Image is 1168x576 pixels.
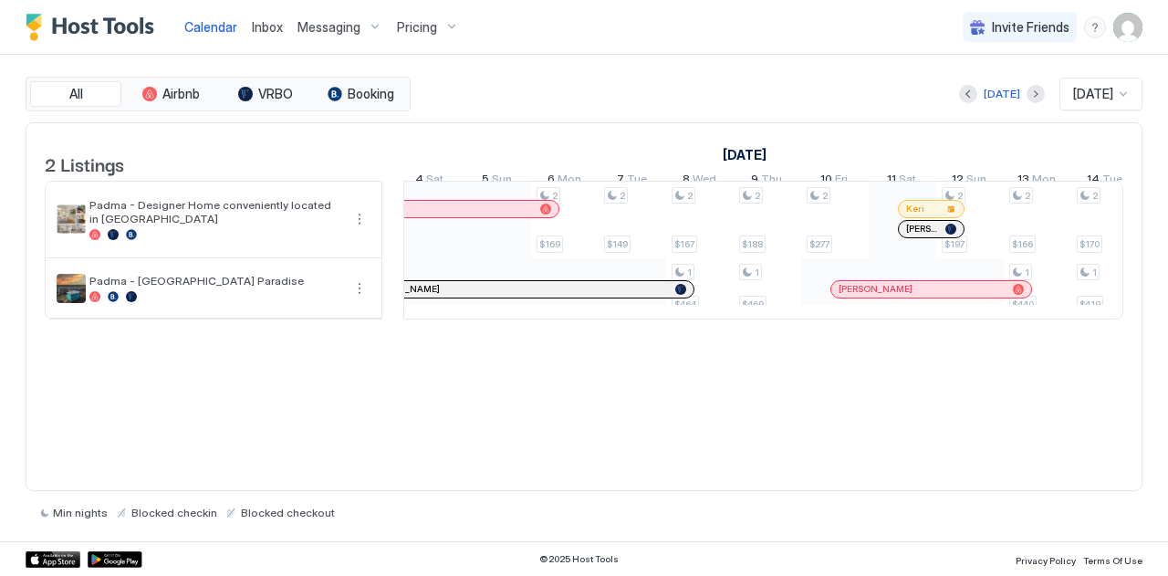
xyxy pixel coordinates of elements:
button: [DATE] [981,83,1023,105]
span: $440 [1012,298,1034,310]
a: October 10, 2025 [816,168,852,194]
span: 1 [1092,267,1097,278]
span: 2 [822,190,828,202]
a: October 4, 2025 [411,168,448,194]
span: Fri [835,172,848,191]
span: $170 [1079,238,1100,250]
span: 2 [687,190,693,202]
a: Calendar [184,17,237,37]
span: Pricing [397,19,437,36]
span: VRBO [258,86,293,102]
span: 2 Listings [45,150,124,177]
span: $149 [607,238,628,250]
div: tab-group [26,77,411,111]
span: Tue [1102,172,1122,191]
a: October 1, 2025 [718,141,771,168]
span: Calendar [184,19,237,35]
span: Wed [693,172,716,191]
span: Mon [1032,172,1056,191]
span: Tue [627,172,647,191]
span: $169 [539,238,560,250]
span: 2 [755,190,760,202]
span: 1 [687,267,692,278]
div: menu [349,208,370,230]
span: Blocked checkin [131,506,217,519]
a: October 9, 2025 [746,168,787,194]
button: Booking [315,81,406,107]
button: All [30,81,121,107]
span: Mon [558,172,581,191]
span: 1 [755,267,759,278]
span: $166 [1012,238,1033,250]
span: © 2025 Host Tools [539,553,619,565]
span: $277 [809,238,829,250]
div: listing image [57,204,86,234]
span: Privacy Policy [1016,555,1076,566]
span: 11 [887,172,896,191]
span: 10 [820,172,832,191]
span: Invite Friends [992,19,1069,36]
div: [DATE] [984,86,1020,102]
a: October 11, 2025 [882,168,921,194]
div: listing image [57,274,86,303]
span: All [69,86,83,102]
div: App Store [26,551,80,568]
span: 2 [620,190,625,202]
span: $197 [944,238,965,250]
a: October 8, 2025 [678,168,721,194]
span: 12 [952,172,964,191]
span: $464 [674,298,696,310]
span: $167 [674,238,694,250]
button: More options [349,208,370,230]
span: Messaging [297,19,360,36]
span: 2 [552,190,558,202]
a: Terms Of Use [1083,550,1142,569]
span: 4 [415,172,423,191]
span: Inbox [252,19,283,35]
span: 5 [482,172,489,191]
span: $419 [1079,298,1100,310]
span: 2 [1092,190,1098,202]
a: October 7, 2025 [612,168,652,194]
span: 7 [617,172,624,191]
a: Host Tools Logo [26,14,162,41]
span: Booking [348,86,394,102]
span: 6 [547,172,555,191]
a: October 14, 2025 [1082,168,1127,194]
span: [PERSON_NAME] [906,223,938,235]
span: Thu [761,172,782,191]
a: Google Play Store [88,551,142,568]
button: VRBO [220,81,311,107]
span: 1 [1025,267,1029,278]
div: menu [349,278,370,299]
span: Blocked checkout [241,506,335,519]
span: $469 [742,298,764,310]
span: Sun [966,172,986,191]
span: Padma - [GEOGRAPHIC_DATA] Paradise [89,274,341,288]
span: 13 [1017,172,1029,191]
span: Min nights [53,506,108,519]
span: [DATE] [1073,86,1113,102]
a: October 12, 2025 [947,168,991,194]
div: menu [1084,16,1106,38]
div: User profile [1113,13,1142,42]
span: 14 [1087,172,1100,191]
button: More options [349,278,370,299]
a: Inbox [252,17,283,37]
span: Terms Of Use [1083,555,1142,566]
a: October 13, 2025 [1013,168,1060,194]
button: Airbnb [125,81,216,107]
span: Sun [492,172,512,191]
button: Previous month [959,85,977,103]
span: 8 [683,172,690,191]
span: Keri [906,203,924,215]
a: Privacy Policy [1016,550,1076,569]
button: Next month [1027,85,1045,103]
span: Sat [899,172,916,191]
span: $188 [742,238,763,250]
span: [PERSON_NAME] [839,283,912,295]
span: 9 [751,172,758,191]
a: October 5, 2025 [477,168,516,194]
